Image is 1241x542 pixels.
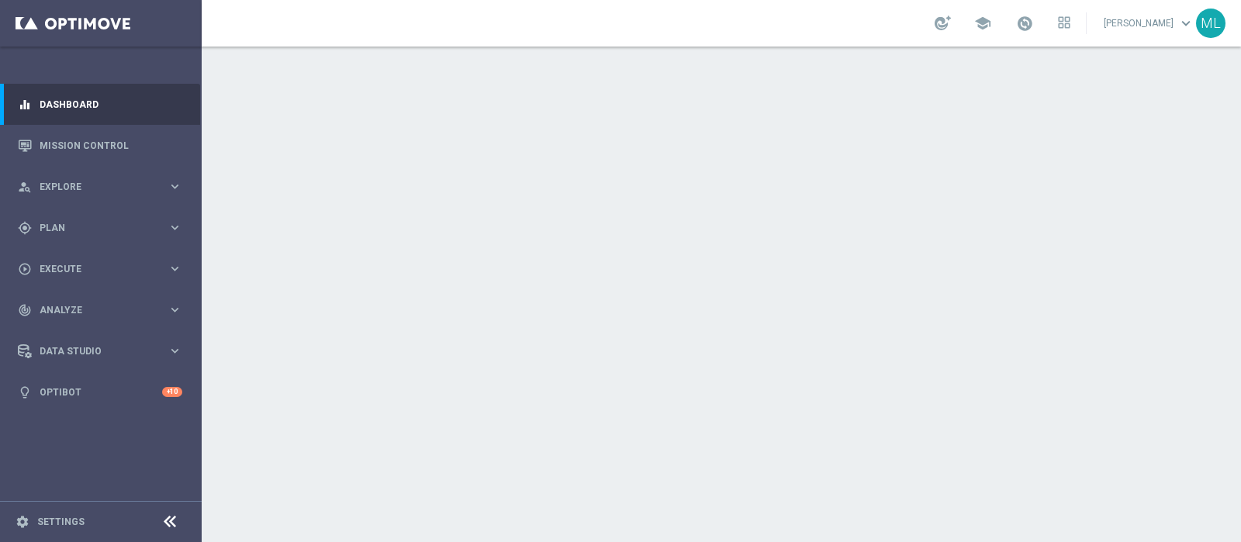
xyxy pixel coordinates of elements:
span: school [974,15,991,32]
div: Mission Control [18,125,182,166]
div: Data Studio [18,344,168,358]
span: Data Studio [40,347,168,356]
div: ML [1196,9,1225,38]
i: keyboard_arrow_right [168,343,182,358]
i: person_search [18,180,32,194]
div: Optibot [18,371,182,413]
a: Settings [37,517,85,526]
span: Explore [40,182,168,192]
button: gps_fixed Plan keyboard_arrow_right [17,222,183,234]
span: keyboard_arrow_down [1177,15,1194,32]
a: Mission Control [40,125,182,166]
div: Analyze [18,303,168,317]
i: play_circle_outline [18,262,32,276]
button: person_search Explore keyboard_arrow_right [17,181,183,193]
span: Execute [40,264,168,274]
i: gps_fixed [18,221,32,235]
i: keyboard_arrow_right [168,261,182,276]
span: Plan [40,223,168,233]
div: +10 [162,387,182,397]
span: Analyze [40,306,168,315]
i: lightbulb [18,385,32,399]
a: Optibot [40,371,162,413]
a: [PERSON_NAME]keyboard_arrow_down [1102,12,1196,35]
i: track_changes [18,303,32,317]
i: keyboard_arrow_right [168,302,182,317]
i: keyboard_arrow_right [168,220,182,235]
button: lightbulb Optibot +10 [17,386,183,399]
div: Dashboard [18,84,182,125]
div: Execute [18,262,168,276]
i: equalizer [18,98,32,112]
button: Mission Control [17,140,183,152]
div: Plan [18,221,168,235]
i: keyboard_arrow_right [168,179,182,194]
button: Data Studio keyboard_arrow_right [17,345,183,357]
button: play_circle_outline Execute keyboard_arrow_right [17,263,183,275]
i: settings [16,515,29,529]
button: track_changes Analyze keyboard_arrow_right [17,304,183,316]
div: Explore [18,180,168,194]
button: equalizer Dashboard [17,98,183,111]
a: Dashboard [40,84,182,125]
